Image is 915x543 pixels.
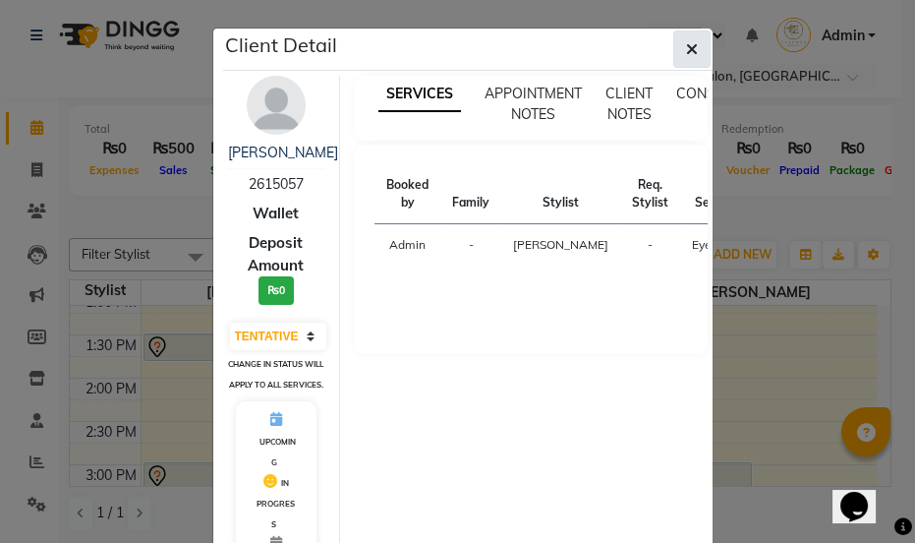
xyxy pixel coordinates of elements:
th: Req. Stylist [620,164,680,224]
span: 2615057 [249,175,304,193]
th: Family [440,164,501,224]
span: APPOINTMENT NOTES [485,85,582,123]
div: Eyebrows [692,236,745,254]
small: Change in status will apply to all services. [228,359,323,390]
span: CLIENT NOTES [605,85,653,123]
th: Booked by [374,164,440,224]
td: - [440,224,501,320]
span: SERVICES [378,77,461,112]
h3: ₨0 [258,276,294,305]
th: Services [680,164,757,224]
td: - [620,224,680,320]
span: CONSUMPTION [676,85,778,102]
span: [PERSON_NAME] [513,237,608,252]
td: Admin [374,224,440,320]
th: Stylist [501,164,620,224]
h5: Client Detail [225,30,337,60]
iframe: chat widget [832,464,895,523]
a: [PERSON_NAME] [228,144,338,161]
span: Deposit Amount [228,232,325,276]
span: UPCOMING [259,437,296,467]
span: Wallet [253,203,299,225]
span: IN PROGRESS [257,478,295,529]
img: avatar [247,76,306,135]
